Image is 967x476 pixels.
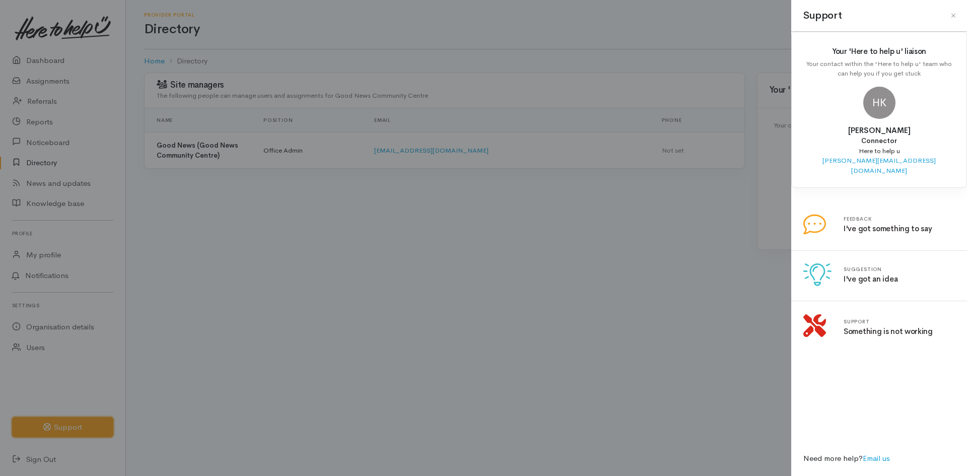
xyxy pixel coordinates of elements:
a: [PERSON_NAME][EMAIL_ADDRESS][DOMAIN_NAME] [822,156,936,175]
b: Connector [861,137,897,145]
span: Here to help u [859,147,900,155]
span: HK [863,87,895,119]
h2: Support [803,8,842,23]
div: Need more help? [797,447,961,470]
p: Your contact within the 'Here to help u' team who can help you if you get stuck [804,59,954,79]
a: Email us [863,453,890,463]
button: Close [945,8,961,24]
b: [PERSON_NAME] [848,125,911,135]
h4: Your 'Here to help u' liaison [804,47,954,56]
